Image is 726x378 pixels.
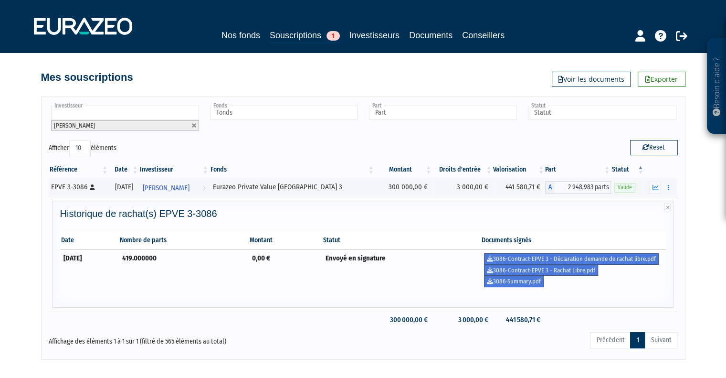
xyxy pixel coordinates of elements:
[484,253,659,265] a: 3086-Contract-EPVE 3 - Déclaration demande de rachat libre.pdf
[249,232,322,249] th: Montant
[210,162,375,178] th: Fonds: activer pour trier la colonne par ordre croissant
[322,232,481,249] th: Statut
[493,162,546,178] th: Valorisation: activer pour trier la colonne par ordre croissant
[614,183,635,192] span: Valide
[375,162,433,178] th: Montant: activer pour trier la colonne par ordre croissant
[432,162,493,178] th: Droits d'entrée: activer pour trier la colonne par ordre croissant
[49,140,116,156] label: Afficher éléments
[60,232,119,249] th: Date
[611,162,645,178] th: Statut : activer pour trier la colonne par ordre d&eacute;croissant
[49,162,109,178] th: Référence : activer pour trier la colonne par ordre croissant
[432,312,493,328] td: 3 000,00 €
[119,232,249,249] th: Nombre de parts
[202,179,206,197] i: Voir l'investisseur
[375,312,433,328] td: 300 000,00 €
[493,178,546,197] td: 441 580,71 €
[484,276,544,287] a: 3086-Summary.pdf
[322,249,481,291] td: Envoyé en signature
[326,31,340,41] span: 1
[54,122,95,129] span: [PERSON_NAME]
[90,184,95,190] i: [Français] Personne physique
[630,332,645,348] a: 1
[409,29,452,42] a: Documents
[213,182,372,192] div: Eurazeo Private Value [GEOGRAPHIC_DATA] 3
[51,182,106,192] div: EPVE 3-3086
[481,232,666,249] th: Documents signés
[484,265,598,276] a: 3086-Contract-EPVE 3 - Rachat Libre.pdf
[249,249,322,291] td: 0,00 €
[119,249,249,291] td: 419.000000
[545,181,555,194] span: A
[545,162,611,178] th: Part: activer pour trier la colonne par ordre croissant
[60,249,119,291] td: [DATE]
[432,178,493,197] td: 3 000,00 €
[555,181,611,194] span: 2 948,983 parts
[638,72,685,87] a: Exporter
[462,29,505,42] a: Conseillers
[109,162,139,178] th: Date: activer pour trier la colonne par ordre croissant
[221,29,260,42] a: Nos fonds
[545,181,611,194] div: A - Eurazeo Private Value Europe 3
[139,162,209,178] th: Investisseur: activer pour trier la colonne par ordre croissant
[552,72,631,87] a: Voir les documents
[711,43,722,130] p: Besoin d'aide ?
[49,331,303,346] div: Affichage des éléments 1 à 1 sur 1 (filtré de 565 éléments au total)
[69,140,91,156] select: Afficheréléments
[143,179,189,197] span: [PERSON_NAME]
[349,29,400,42] a: Investisseurs
[60,208,666,219] h4: Historique de rachat(s) EPVE 3-3086
[112,182,136,192] div: [DATE]
[493,312,546,328] td: 441 580,71 €
[41,72,133,83] h4: Mes souscriptions
[630,140,678,155] button: Reset
[375,178,433,197] td: 300 000,00 €
[139,178,209,197] a: [PERSON_NAME]
[270,29,340,43] a: Souscriptions1
[34,18,132,35] img: 1732889491-logotype_eurazeo_blanc_rvb.png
